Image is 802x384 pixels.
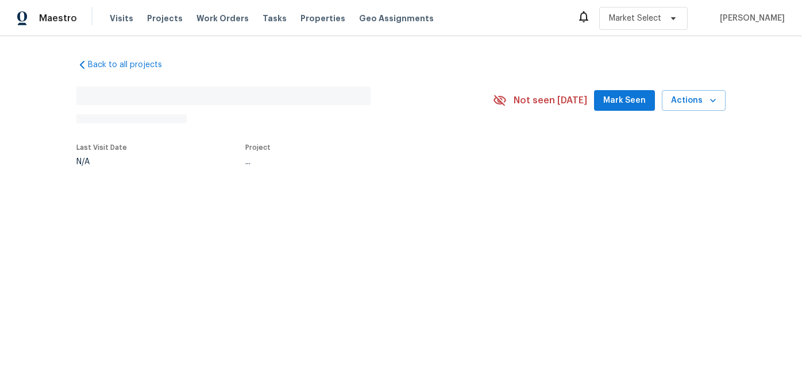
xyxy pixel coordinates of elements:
span: Last Visit Date [76,144,127,151]
span: Visits [110,13,133,24]
span: [PERSON_NAME] [715,13,785,24]
span: Project [245,144,271,151]
button: Mark Seen [594,90,655,111]
div: ... [245,158,466,166]
span: Mark Seen [603,94,646,108]
a: Back to all projects [76,59,187,71]
span: Actions [671,94,716,108]
span: Work Orders [196,13,249,24]
span: Properties [300,13,345,24]
span: Tasks [263,14,287,22]
span: Not seen [DATE] [514,95,587,106]
div: N/A [76,158,127,166]
span: Maestro [39,13,77,24]
button: Actions [662,90,726,111]
span: Market Select [609,13,661,24]
span: Geo Assignments [359,13,434,24]
span: Projects [147,13,183,24]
